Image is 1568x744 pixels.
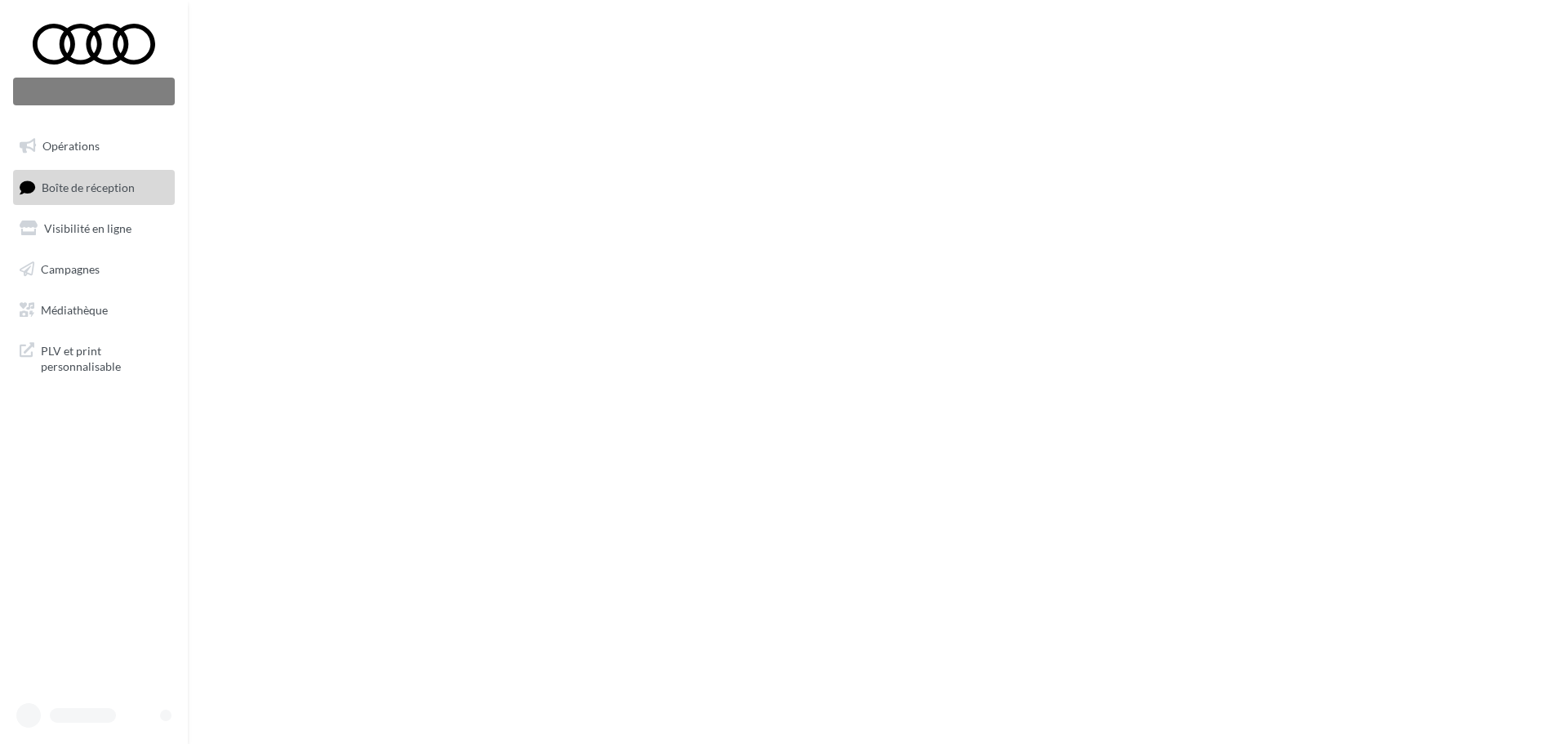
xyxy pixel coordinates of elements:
span: PLV et print personnalisable [41,340,168,375]
div: Nouvelle campagne [13,78,175,105]
a: PLV et print personnalisable [10,333,178,381]
span: Boîte de réception [42,180,135,194]
span: Campagnes [41,262,100,276]
span: Opérations [42,139,100,153]
a: Opérations [10,129,178,163]
a: Médiathèque [10,293,178,327]
a: Visibilité en ligne [10,212,178,246]
span: Visibilité en ligne [44,221,131,235]
a: Campagnes [10,252,178,287]
a: Boîte de réception [10,170,178,205]
span: Médiathèque [41,302,108,316]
